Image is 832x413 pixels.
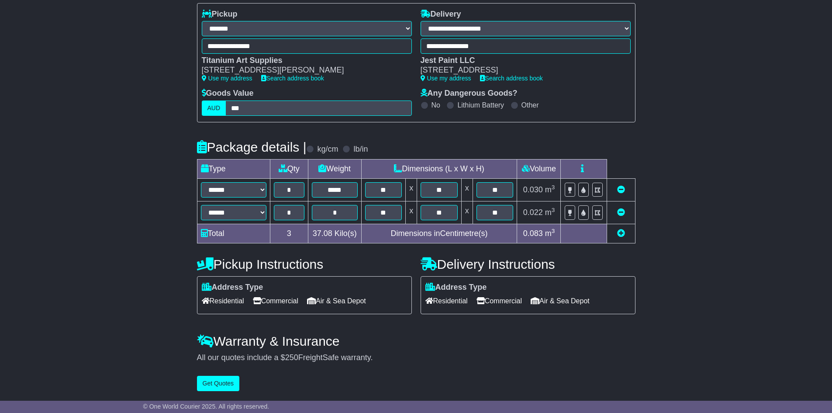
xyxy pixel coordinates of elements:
td: Total [197,224,270,243]
span: m [545,185,555,194]
td: Volume [517,159,561,178]
span: © One World Courier 2025. All rights reserved. [143,403,269,410]
td: x [461,178,473,201]
sup: 3 [552,184,555,191]
h4: Package details | [197,140,307,154]
label: Other [521,101,539,109]
td: Qty [270,159,308,178]
label: Address Type [202,283,263,292]
label: kg/cm [317,145,338,154]
span: m [545,229,555,238]
span: 0.022 [523,208,543,217]
h4: Pickup Instructions [197,257,412,271]
span: m [545,208,555,217]
td: Weight [308,159,361,178]
div: [STREET_ADDRESS] [421,66,622,75]
div: [STREET_ADDRESS][PERSON_NAME] [202,66,403,75]
span: Air & Sea Depot [307,294,366,308]
label: Address Type [425,283,487,292]
label: Delivery [421,10,461,19]
td: x [406,201,417,224]
td: Kilo(s) [308,224,361,243]
a: Search address book [261,75,324,82]
span: Commercial [476,294,522,308]
a: Use my address [421,75,471,82]
span: Residential [425,294,468,308]
label: Goods Value [202,89,254,98]
span: Air & Sea Depot [531,294,590,308]
span: 0.083 [523,229,543,238]
a: Use my address [202,75,252,82]
span: 37.08 [313,229,332,238]
td: Type [197,159,270,178]
label: Lithium Battery [457,101,504,109]
td: 3 [270,224,308,243]
span: 0.030 [523,185,543,194]
td: Dimensions (L x W x H) [361,159,517,178]
h4: Delivery Instructions [421,257,635,271]
td: x [406,178,417,201]
span: Residential [202,294,244,308]
a: Remove this item [617,185,625,194]
sup: 3 [552,207,555,213]
div: Jest Paint LLC [421,56,622,66]
a: Add new item [617,229,625,238]
td: x [461,201,473,224]
a: Remove this item [617,208,625,217]
span: 250 [285,353,298,362]
label: No [432,101,440,109]
label: AUD [202,101,226,116]
span: Commercial [253,294,298,308]
a: Search address book [480,75,543,82]
label: lb/in [353,145,368,154]
label: Any Dangerous Goods? [421,89,518,98]
div: All our quotes include a $ FreightSafe warranty. [197,353,635,363]
button: Get Quotes [197,376,240,391]
h4: Warranty & Insurance [197,334,635,348]
sup: 3 [552,228,555,234]
label: Pickup [202,10,238,19]
div: Titanium Art Supplies [202,56,403,66]
td: Dimensions in Centimetre(s) [361,224,517,243]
